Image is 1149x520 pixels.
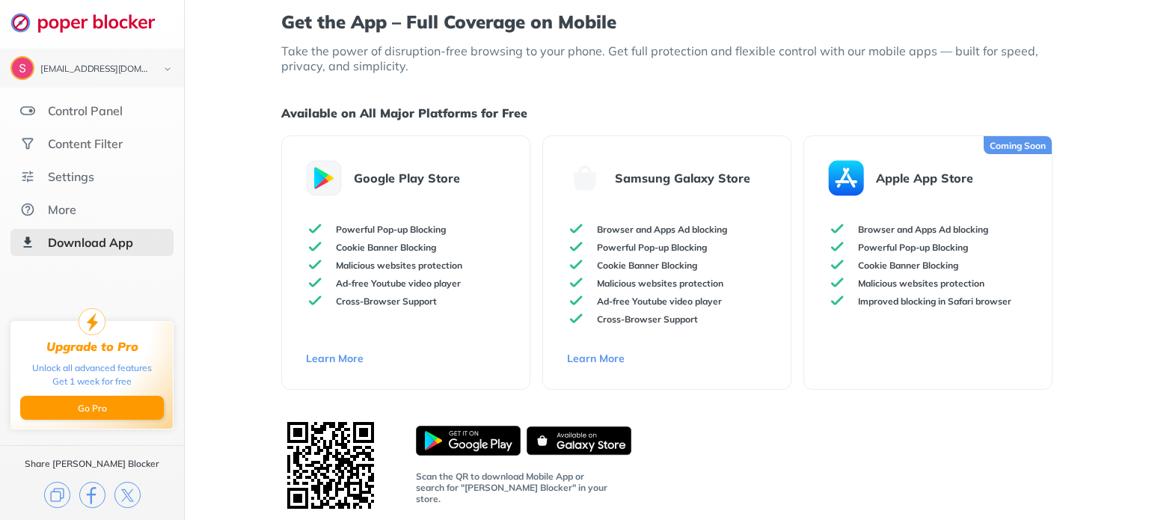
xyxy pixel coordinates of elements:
[597,313,698,325] p: Cross-Browser Support
[159,61,177,77] img: chevron-bottom-black.svg
[336,278,461,289] p: Ad-free Youtube video player
[306,274,324,292] img: check-green.svg
[281,12,1053,31] h1: Get the App – Full Coverage on Mobile
[354,171,460,186] p: Google Play Store
[828,292,846,310] img: check-green.svg
[336,260,462,271] p: Malicious websites protection
[336,242,436,253] p: Cookie Banner Blocking
[44,482,70,508] img: copy.svg
[567,352,767,365] a: Learn More
[567,274,585,292] img: check-green.svg
[114,482,141,508] img: x.svg
[597,278,723,289] p: Malicious websites protection
[281,43,1053,73] p: Take the power of disruption-free browsing to your phone. Get full protection and flexible contro...
[20,202,35,217] img: about.svg
[79,482,105,508] img: facebook.svg
[52,375,132,388] div: Get 1 week for free
[25,458,159,470] div: Share [PERSON_NAME] Blocker
[828,274,846,292] img: check-green.svg
[48,136,123,151] div: Content Filter
[20,169,35,184] img: settings.svg
[48,169,94,184] div: Settings
[567,310,585,328] img: check-green.svg
[984,136,1052,154] div: Coming Soon
[306,220,324,238] img: check-green.svg
[567,238,585,256] img: check-green.svg
[615,171,750,186] p: Samsung Galaxy Store
[20,103,35,118] img: features.svg
[40,64,151,75] div: swearnsc@gmail.com
[48,235,133,250] div: Download App
[336,296,437,307] p: Cross-Browser Support
[858,260,958,271] p: Cookie Banner Blocking
[12,58,33,79] img: ACg8ocKmLpG-Qd-4oTNz5AZvlIzjRZH0TeQsroxLENTSqcaOAI8-Zw=s96-c
[20,235,35,250] img: download-app-selected.svg
[306,352,506,365] a: Learn More
[10,12,171,33] img: logo-webpage.svg
[828,160,864,196] img: apple-store.svg
[306,292,324,310] img: check-green.svg
[527,426,631,456] img: galaxy-store-badge.svg
[306,256,324,274] img: check-green.svg
[281,416,380,515] img: QR Code
[336,224,446,235] p: Powerful Pop-up Blocking
[416,426,521,456] img: android-store-badge.svg
[79,308,105,335] img: upgrade-to-pro.svg
[567,256,585,274] img: check-green.svg
[828,238,846,256] img: check-green.svg
[416,471,610,504] p: Scan the QR to download Mobile App or search for "[PERSON_NAME] Blocker" in your store.
[858,278,984,289] p: Malicious websites protection
[858,242,968,253] p: Powerful Pop-up Blocking
[597,242,707,253] p: Powerful Pop-up Blocking
[32,361,152,375] div: Unlock all advanced features
[281,103,1053,123] h1: Available on All Major Platforms for Free
[567,292,585,310] img: check-green.svg
[828,256,846,274] img: check-green.svg
[306,160,342,196] img: android-store.svg
[567,220,585,238] img: check-green.svg
[597,296,722,307] p: Ad-free Youtube video player
[306,238,324,256] img: check-green.svg
[828,220,846,238] img: check-green.svg
[858,224,988,235] p: Browser and Apps Ad blocking
[48,103,123,118] div: Control Panel
[858,296,1011,307] p: Improved blocking in Safari browser
[567,160,603,196] img: galaxy-store.svg
[597,260,697,271] p: Cookie Banner Blocking
[20,396,164,420] button: Go Pro
[876,171,973,186] p: Apple App Store
[48,202,76,217] div: More
[597,224,727,235] p: Browser and Apps Ad blocking
[46,340,138,354] div: Upgrade to Pro
[20,136,35,151] img: social.svg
